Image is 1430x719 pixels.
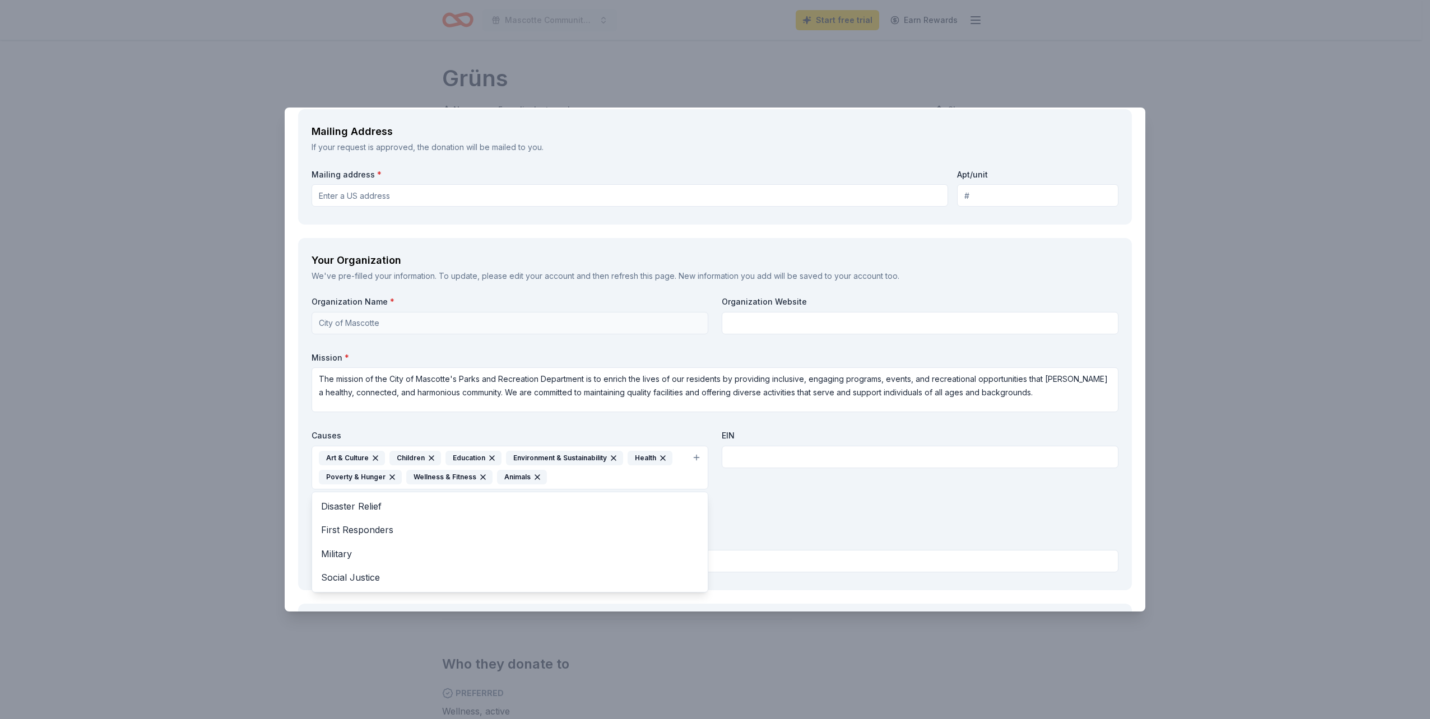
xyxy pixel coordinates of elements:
span: First Responders [321,522,699,537]
div: Education [445,451,502,465]
button: Art & CultureChildrenEducationEnvironment & SustainabilityHealthPoverty & HungerWellness & Fitnes... [312,446,708,489]
div: Art & CultureChildrenEducationEnvironment & SustainabilityHealthPoverty & HungerWellness & Fitnes... [312,492,708,592]
div: Children [389,451,441,465]
span: Military [321,547,699,561]
span: Disaster Relief [321,499,699,513]
div: Animals [497,470,547,484]
span: Social Justice [321,570,699,585]
div: Health [628,451,672,465]
div: Art & Culture [319,451,385,465]
div: Environment & Sustainability [506,451,623,465]
div: Poverty & Hunger [319,470,402,484]
div: Wellness & Fitness [406,470,493,484]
